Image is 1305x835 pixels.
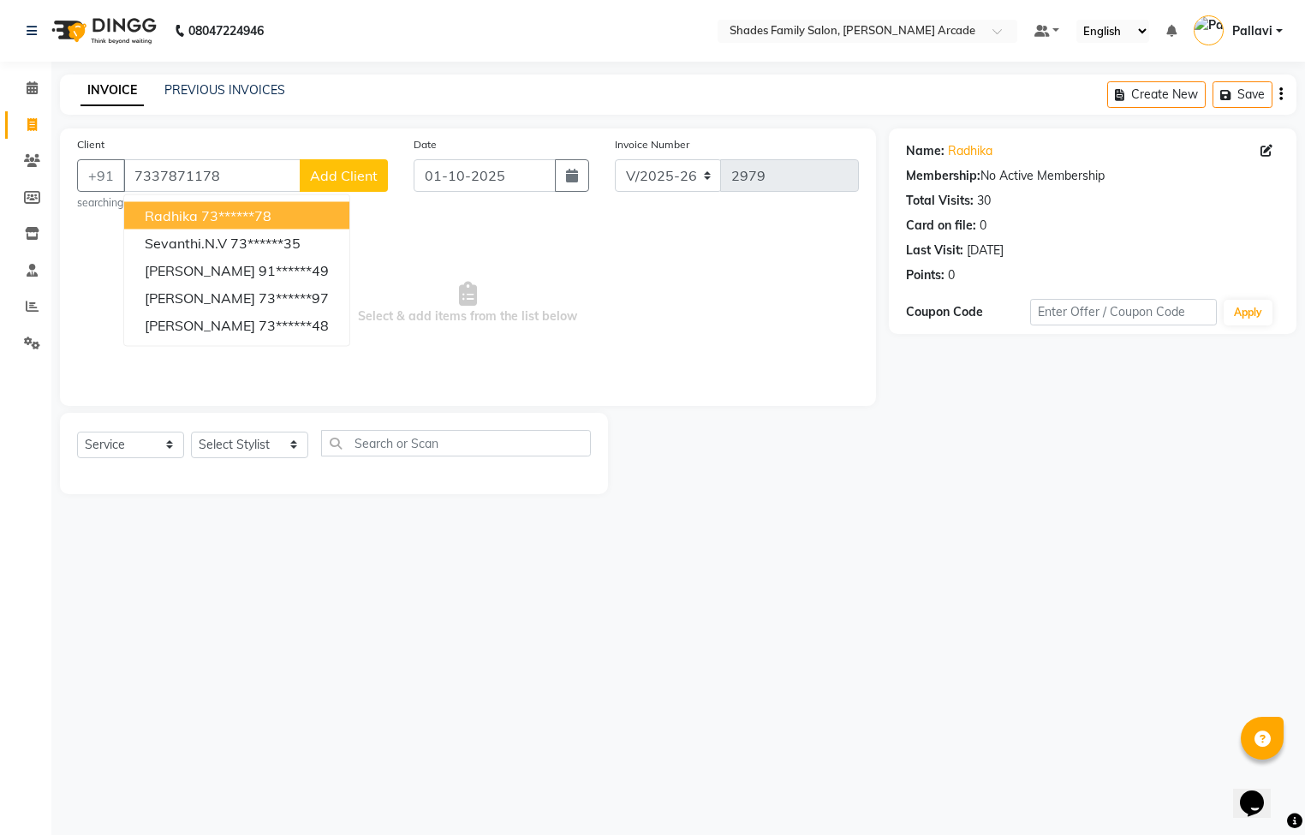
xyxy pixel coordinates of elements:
[77,218,859,389] span: Select & add items from the list below
[967,242,1004,259] div: [DATE]
[906,167,1279,185] div: No Active Membership
[1030,299,1217,325] input: Enter Offer / Coupon Code
[906,217,976,235] div: Card on file:
[906,142,944,160] div: Name:
[906,242,963,259] div: Last Visit:
[145,235,227,252] span: sevanthi.n.v
[1194,15,1224,45] img: Pallavi
[44,7,161,55] img: logo
[1224,300,1272,325] button: Apply
[414,137,437,152] label: Date
[145,289,255,307] span: [PERSON_NAME]
[1107,81,1206,108] button: Create New
[906,303,1030,321] div: Coupon Code
[906,192,974,210] div: Total Visits:
[321,430,591,456] input: Search or Scan
[1233,766,1288,818] iframe: chat widget
[977,192,991,210] div: 30
[906,167,980,185] div: Membership:
[145,207,198,224] span: radhika
[615,137,689,152] label: Invoice Number
[948,266,955,284] div: 0
[123,159,301,192] input: Search by Name/Mobile/Email/Code
[164,82,285,98] a: PREVIOUS INVOICES
[77,137,104,152] label: Client
[80,75,144,106] a: INVOICE
[948,142,992,160] a: Radhika
[188,7,264,55] b: 08047224946
[145,262,255,279] span: [PERSON_NAME]
[980,217,986,235] div: 0
[145,317,255,334] span: [PERSON_NAME]
[77,195,388,211] small: searching...
[1232,22,1272,40] span: Pallavi
[77,159,125,192] button: +91
[1213,81,1272,108] button: Save
[300,159,388,192] button: Add Client
[310,167,378,184] span: Add Client
[906,266,944,284] div: Points:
